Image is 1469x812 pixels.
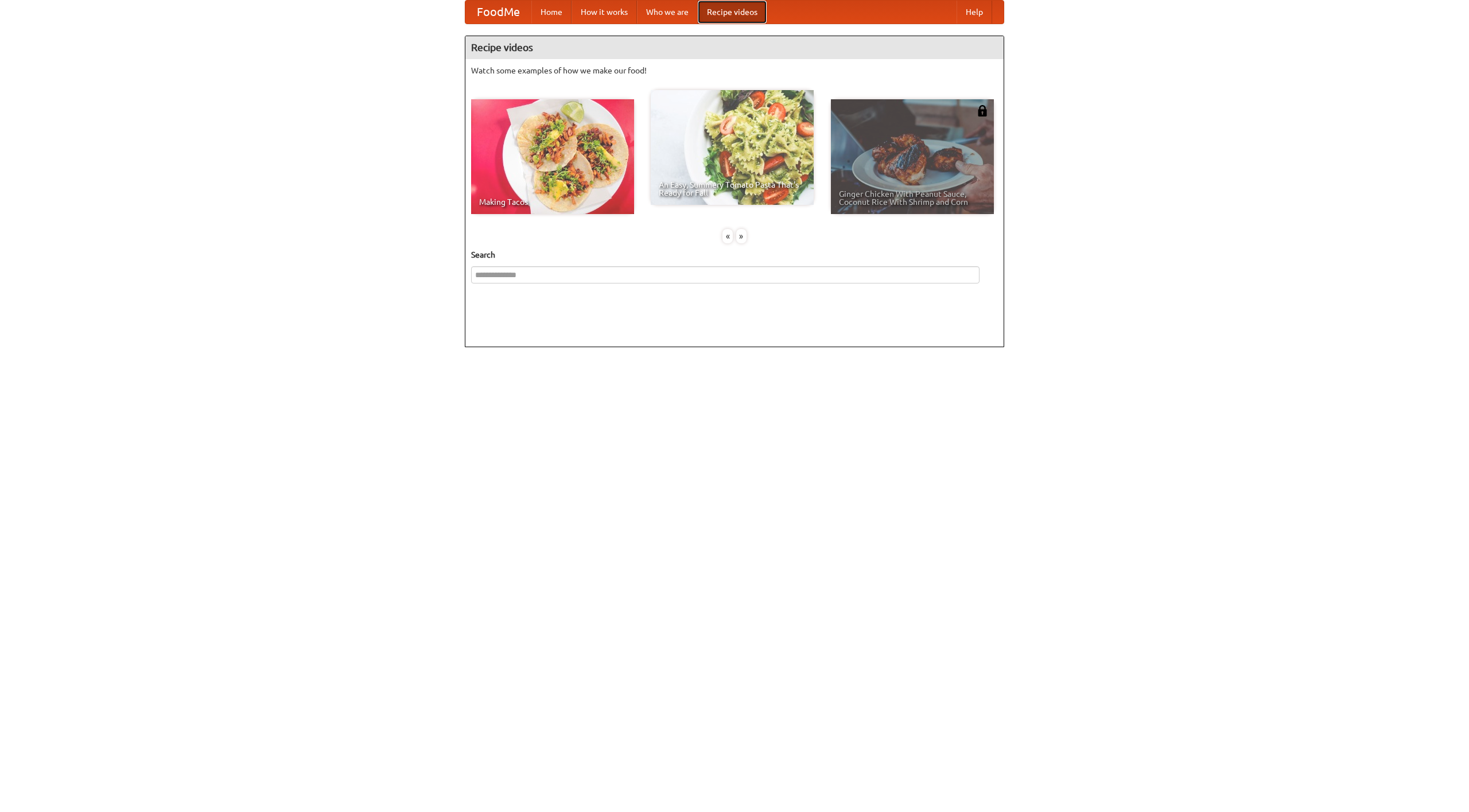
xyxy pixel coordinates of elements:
span: An Easy, Summery Tomato Pasta That's Ready for Fall [659,181,806,197]
div: » [736,229,747,243]
h4: Recipe videos [465,36,1004,59]
a: Making Tacos [471,99,634,214]
p: Watch some examples of how we make our food! [471,65,998,76]
a: FoodMe [465,1,531,24]
a: Recipe videos [698,1,767,24]
a: Who we are [637,1,698,24]
h5: Search [471,249,998,261]
a: An Easy, Summery Tomato Pasta That's Ready for Fall [651,90,814,205]
a: How it works [572,1,637,24]
a: Help [957,1,992,24]
span: Making Tacos [479,198,626,206]
div: « [722,229,733,243]
img: 483408.png [977,105,988,116]
a: Home [531,1,572,24]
